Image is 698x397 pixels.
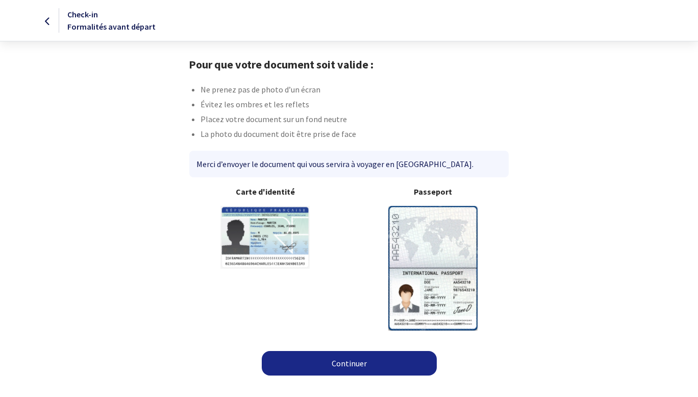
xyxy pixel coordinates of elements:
img: illuCNI.svg [220,206,310,269]
li: Évitez les ombres et les reflets [201,98,509,113]
b: Carte d'identité [189,185,341,198]
img: illuPasseport.svg [388,206,478,330]
a: Continuer [262,351,437,376]
div: Merci d’envoyer le document qui vous servira à voyager en [GEOGRAPHIC_DATA]. [189,151,508,177]
li: Ne prenez pas de photo d’un écran [201,83,509,98]
span: Check-in Formalités avant départ [67,9,156,32]
b: Passeport [357,185,509,198]
li: Placez votre document sur un fond neutre [201,113,509,128]
h1: Pour que votre document soit valide : [189,58,509,71]
li: La photo du document doit être prise de face [201,128,509,143]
